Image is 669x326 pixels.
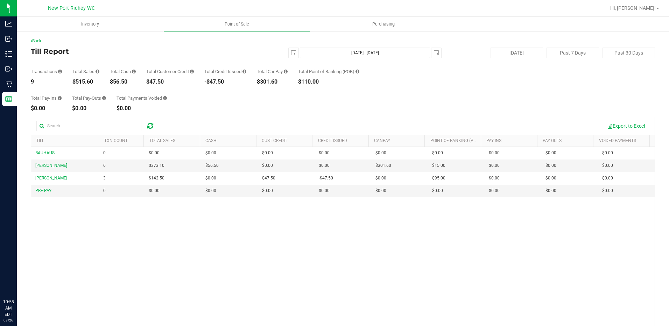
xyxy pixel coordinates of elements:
div: $110.00 [298,79,359,85]
div: $0.00 [31,106,62,111]
a: Till [36,138,44,143]
span: $373.10 [149,162,164,169]
span: Purchasing [363,21,404,27]
span: $0.00 [262,162,273,169]
button: [DATE] [491,48,543,58]
span: [PERSON_NAME] [35,163,67,168]
span: PRE-PAY [35,188,51,193]
span: $0.00 [545,187,556,194]
span: $0.00 [205,187,216,194]
inline-svg: Outbound [5,65,12,72]
h4: Till Report [31,48,239,55]
span: $0.00 [205,150,216,156]
i: Sum of all successful, non-voided payment transaction amounts using account credit as the payment... [190,69,194,74]
span: $0.00 [489,175,500,182]
a: Voided Payments [599,138,636,143]
div: Total Payments Voided [117,96,167,100]
div: Total Point of Banking (POB) [298,69,359,74]
span: $0.00 [149,187,160,194]
button: Past 7 Days [547,48,599,58]
i: Count of all successful payment transactions, possibly including voids, refunds, and cash-back fr... [58,69,62,74]
div: Total Pay-Ins [31,96,62,100]
i: Sum of all successful, non-voided payment transaction amounts using CanPay (as well as manual Can... [284,69,288,74]
span: $47.50 [262,175,275,182]
inline-svg: Inbound [5,35,12,42]
span: $0.00 [545,150,556,156]
span: Hi, [PERSON_NAME]! [610,5,656,11]
a: Purchasing [310,17,457,31]
a: Point of Banking (POB) [430,138,480,143]
i: Sum of all voided payment transaction amounts (excluding tips and transaction fees) within the da... [163,96,167,100]
span: Point of Sale [215,21,259,27]
div: $47.50 [146,79,194,85]
div: Total Credit Issued [204,69,246,74]
a: Cash [205,138,217,143]
span: $95.00 [432,175,445,182]
span: $0.00 [545,175,556,182]
i: Sum of all successful refund transaction amounts from purchase returns resulting in account credi... [242,69,246,74]
inline-svg: Analytics [5,20,12,27]
span: $15.00 [432,162,445,169]
span: -$47.50 [319,175,333,182]
div: $56.50 [110,79,136,85]
a: Credit Issued [318,138,347,143]
span: [PERSON_NAME] [35,176,67,180]
span: $0.00 [149,150,160,156]
a: Cust Credit [262,138,287,143]
button: Export to Excel [603,120,649,132]
span: $301.60 [375,162,391,169]
span: $0.00 [602,150,613,156]
div: $301.60 [257,79,288,85]
span: $0.00 [545,162,556,169]
span: 0 [103,187,106,194]
span: $0.00 [602,175,613,182]
span: $0.00 [489,150,500,156]
a: Point of Sale [163,17,310,31]
span: $0.00 [262,187,273,194]
span: $0.00 [375,175,386,182]
input: Search... [36,121,141,131]
a: Pay Ins [486,138,501,143]
div: Total Cash [110,69,136,74]
span: $0.00 [205,175,216,182]
span: $0.00 [489,187,500,194]
i: Sum of all cash pay-outs removed from tills within the date range. [102,96,106,100]
a: Total Sales [149,138,175,143]
span: 6 [103,162,106,169]
p: 08/26 [3,318,14,323]
span: $0.00 [319,162,330,169]
span: $142.50 [149,175,164,182]
span: $0.00 [602,187,613,194]
iframe: Resource center [7,270,28,291]
div: $0.00 [72,106,106,111]
span: $0.00 [375,187,386,194]
button: Past 30 Days [603,48,655,58]
span: select [289,48,298,58]
i: Sum of all cash pay-ins added to tills within the date range. [58,96,62,100]
div: Total Customer Credit [146,69,194,74]
div: $515.60 [72,79,99,85]
span: $0.00 [375,150,386,156]
div: Total CanPay [257,69,288,74]
span: $0.00 [262,150,273,156]
span: $0.00 [432,150,443,156]
inline-svg: Retail [5,80,12,87]
span: $0.00 [602,162,613,169]
div: Transactions [31,69,62,74]
a: CanPay [374,138,390,143]
inline-svg: Inventory [5,50,12,57]
div: $0.00 [117,106,167,111]
i: Sum of the successful, non-voided point-of-banking payment transaction amounts, both via payment ... [355,69,359,74]
a: Back [31,38,41,43]
span: $0.00 [489,162,500,169]
span: 3 [103,175,106,182]
span: Inventory [72,21,108,27]
span: New Port Richey WC [48,5,95,11]
span: $0.00 [432,187,443,194]
span: $0.00 [319,150,330,156]
span: $56.50 [205,162,219,169]
inline-svg: Reports [5,95,12,102]
div: -$47.50 [204,79,246,85]
p: 10:58 AM EDT [3,299,14,318]
span: 0 [103,150,106,156]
